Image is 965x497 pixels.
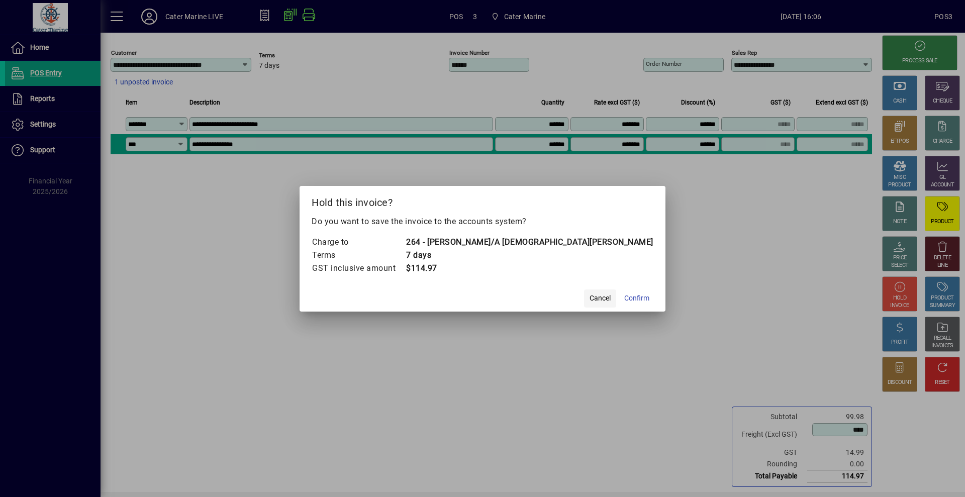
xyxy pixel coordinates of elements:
button: Confirm [620,289,653,308]
p: Do you want to save the invoice to the accounts system? [312,216,653,228]
h2: Hold this invoice? [300,186,665,215]
td: Charge to [312,236,406,249]
td: $114.97 [406,262,653,275]
td: GST inclusive amount [312,262,406,275]
td: Terms [312,249,406,262]
button: Cancel [584,289,616,308]
td: 264 - [PERSON_NAME]/A [DEMOGRAPHIC_DATA][PERSON_NAME] [406,236,653,249]
td: 7 days [406,249,653,262]
span: Cancel [590,293,611,304]
span: Confirm [624,293,649,304]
